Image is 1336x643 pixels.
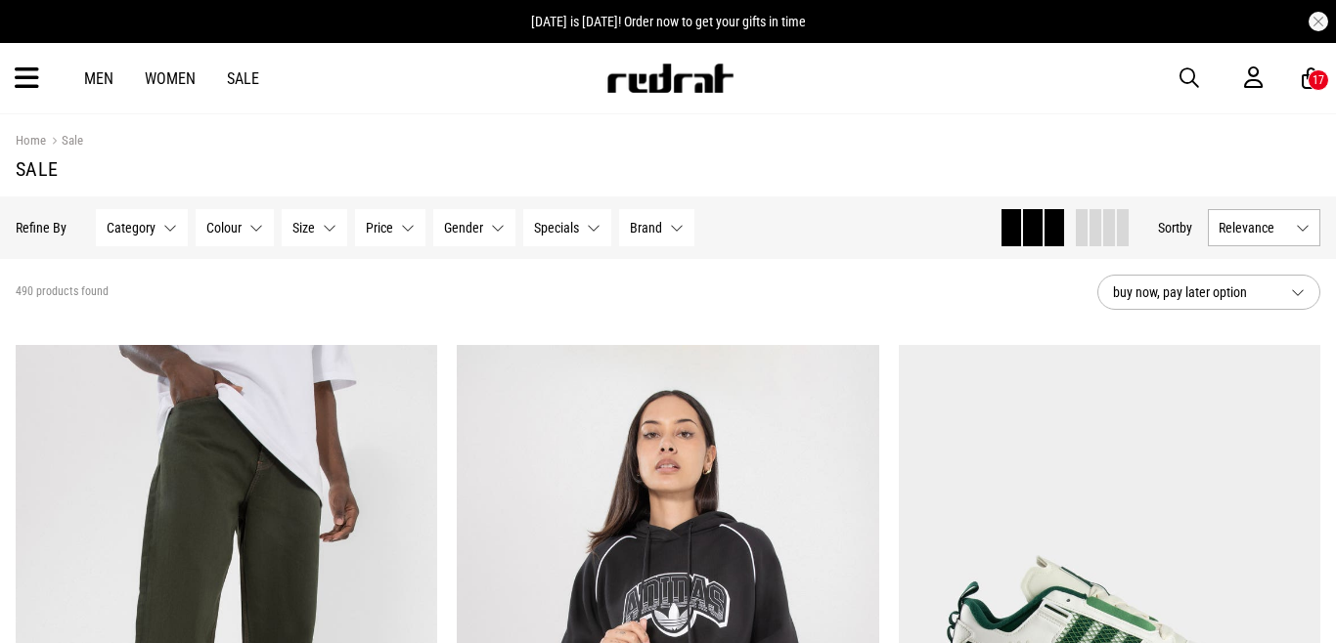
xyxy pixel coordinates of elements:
[1158,216,1192,239] button: Sortby
[534,220,579,236] span: Specials
[1097,275,1320,310] button: buy now, pay later option
[1313,73,1324,87] div: 17
[16,220,67,236] p: Refine By
[292,220,315,236] span: Size
[96,209,188,246] button: Category
[16,157,1320,181] h1: Sale
[1208,209,1320,246] button: Relevance
[355,209,425,246] button: Price
[46,133,83,151] a: Sale
[227,69,259,88] a: Sale
[1219,220,1288,236] span: Relevance
[433,209,515,246] button: Gender
[145,69,196,88] a: Women
[206,220,242,236] span: Colour
[84,69,113,88] a: Men
[16,284,109,300] span: 490 products found
[444,220,483,236] span: Gender
[366,220,393,236] span: Price
[1302,68,1320,89] a: 17
[1180,220,1192,236] span: by
[196,209,274,246] button: Colour
[107,220,156,236] span: Category
[1113,280,1275,304] span: buy now, pay later option
[523,209,611,246] button: Specials
[282,209,347,246] button: Size
[531,14,806,29] span: [DATE] is [DATE]! Order now to get your gifts in time
[16,133,46,148] a: Home
[630,220,662,236] span: Brand
[605,64,735,93] img: Redrat logo
[619,209,694,246] button: Brand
